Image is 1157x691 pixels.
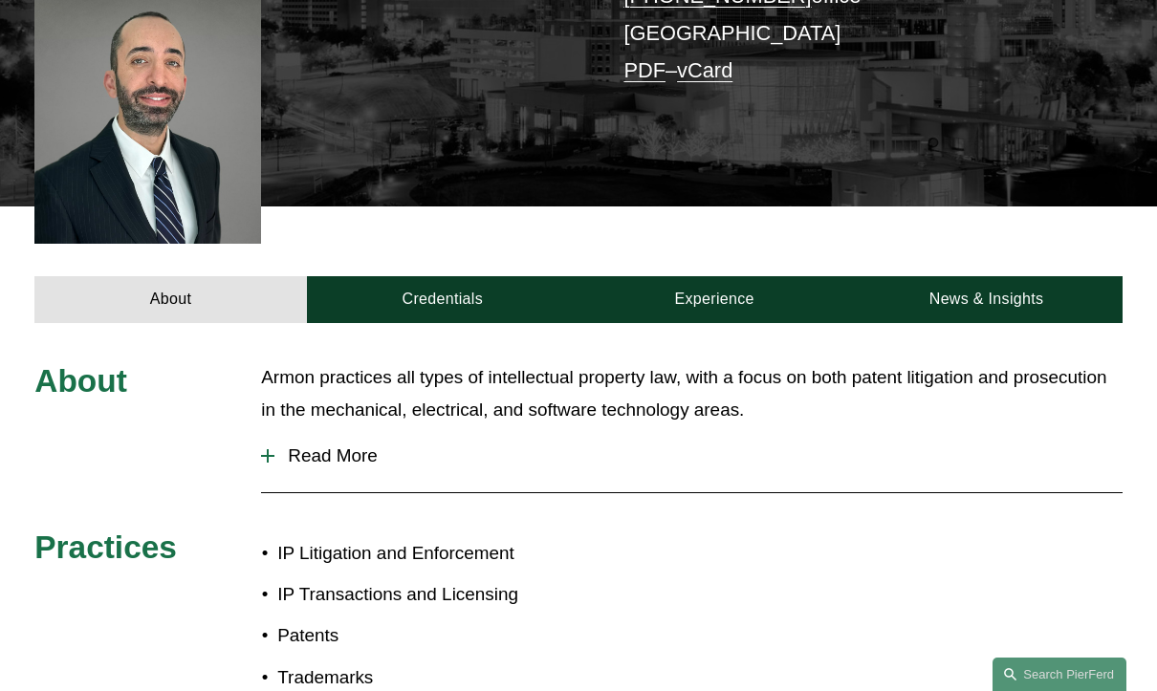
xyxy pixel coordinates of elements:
p: Patents [277,619,578,652]
span: Read More [274,445,1122,466]
a: Credentials [307,276,578,323]
a: Search this site [993,658,1126,691]
a: vCard [677,58,732,82]
span: Practices [34,529,177,565]
a: News & Insights [850,276,1122,323]
a: Experience [578,276,850,323]
button: Read More [261,431,1122,481]
a: PDF [623,58,666,82]
span: About [34,363,126,399]
p: IP Litigation and Enforcement [277,537,578,570]
a: About [34,276,306,323]
p: IP Transactions and Licensing [277,578,578,611]
p: Armon practices all types of intellectual property law, with a focus on both patent litigation an... [261,361,1122,426]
